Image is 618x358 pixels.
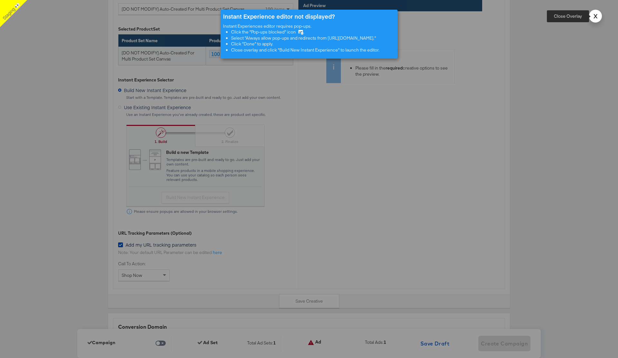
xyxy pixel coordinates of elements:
[591,10,600,23] button: X
[594,12,597,20] strong: X
[223,23,395,29] div: Instant Experiences editor requires pop-ups.
[223,12,395,21] div: Instant Experience editor not displayed?
[231,35,395,41] li: Select "Always allow pop-ups and redirects from [URL][DOMAIN_NAME]."
[231,41,395,47] li: Click "Done" to apply.
[231,29,395,35] div: Click the "Pop-ups blocked" icon .
[231,47,395,53] li: Close overlay and click "Build New Instant Experience" to launch the editor.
